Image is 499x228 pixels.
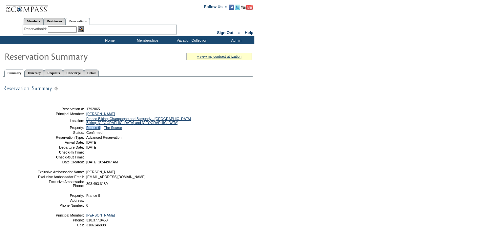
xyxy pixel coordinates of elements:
[43,18,65,25] a: Residences
[78,26,84,32] img: Reservation Search
[217,36,254,44] td: Admin
[37,145,84,149] td: Departure Date:
[37,203,84,207] td: Phone Number:
[86,145,97,149] span: [DATE]
[86,194,100,197] span: France 9
[3,84,200,93] img: subTtlResSummary.gif
[24,18,44,25] a: Members
[37,107,84,111] td: Reservation #:
[37,117,84,125] td: Location:
[37,160,84,164] td: Date Created:
[37,131,84,135] td: Status:
[86,175,146,179] span: [EMAIL_ADDRESS][DOMAIN_NAME]
[235,7,240,10] a: Follow us on Twitter
[86,112,115,116] a: [PERSON_NAME]
[166,36,217,44] td: Vacation Collection
[37,126,84,130] td: Property:
[86,160,118,164] span: [DATE] 10:44:07 AM
[86,131,102,135] span: Confirmed
[86,213,115,217] a: [PERSON_NAME]
[217,31,233,35] a: Sign Out
[86,140,97,144] span: [DATE]
[37,112,84,116] td: Principal Member:
[56,155,84,159] strong: Check-Out Time:
[86,203,88,207] span: 0
[84,70,99,76] a: Detail
[229,7,234,10] a: Become our fan on Facebook
[90,36,128,44] td: Home
[44,70,63,76] a: Requests
[86,117,191,125] a: France Biking: Champagne and Burgundy - [GEOGRAPHIC_DATA] Biking: [GEOGRAPHIC_DATA] and [GEOGRAPH...
[4,70,25,77] a: Summary
[37,198,84,202] td: Address:
[245,31,253,35] a: Help
[59,150,84,154] strong: Check-In Time:
[204,4,227,12] td: Follow Us ::
[4,50,135,63] img: Reservaton Summary
[37,170,84,174] td: Exclusive Ambassador Name:
[37,218,84,222] td: Phone:
[37,194,84,197] td: Property:
[86,182,108,186] span: 303.493.6189
[229,5,234,10] img: Become our fan on Facebook
[86,170,115,174] span: [PERSON_NAME]
[128,36,166,44] td: Memberships
[63,70,84,76] a: Concierge
[24,26,48,32] div: ReservationId:
[241,5,253,10] img: Subscribe to our YouTube Channel
[65,18,90,25] a: Reservations
[241,7,253,10] a: Subscribe to our YouTube Channel
[37,213,84,217] td: Principal Member:
[104,126,122,130] a: The Source
[235,5,240,10] img: Follow us on Twitter
[37,175,84,179] td: Exclusive Ambassador Email:
[25,70,44,76] a: Itinerary
[37,135,84,139] td: Reservation Type:
[37,180,84,188] td: Exclusive Ambassador Phone:
[238,31,240,35] span: ::
[86,223,106,227] span: 3106146808
[86,107,100,111] span: 1792065
[37,223,84,227] td: Cell:
[86,126,100,130] a: France 9
[86,218,108,222] span: 310.377.8453
[37,140,84,144] td: Arrival Date:
[197,54,241,58] a: » view my contract utilization
[86,135,121,139] span: Advanced Reservation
